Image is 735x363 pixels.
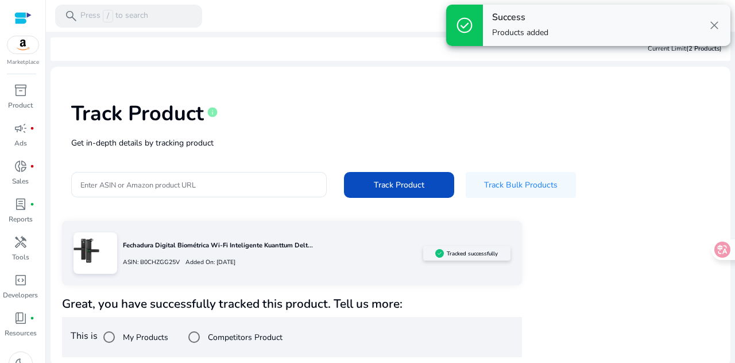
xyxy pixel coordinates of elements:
h5: Tracked successfully [447,250,498,257]
p: Added On: [DATE] [180,258,235,267]
button: Track Bulk Products [466,172,576,198]
span: fiber_manual_record [30,126,34,131]
p: Ads [14,138,27,148]
p: Developers [3,290,38,300]
span: code_blocks [14,273,28,287]
label: My Products [121,331,168,343]
span: check_circle [455,16,474,35]
h1: Track Product [71,101,204,126]
h4: Great, you have successfully tracked this product. Tell us more: [62,297,522,311]
span: fiber_manual_record [30,202,34,207]
p: Press to search [80,10,148,22]
p: Tools [12,252,29,262]
span: search [64,9,78,23]
span: Track Bulk Products [484,179,558,191]
img: 51Afykd+-fL.jpg [73,238,99,264]
p: Sales [12,176,29,186]
img: sellerapp_active [435,249,444,258]
p: Marketplace [7,58,39,67]
span: info [207,106,218,118]
p: Product [8,100,33,110]
span: campaign [14,121,28,135]
p: Get in-depth details by tracking product [71,137,710,149]
p: ASIN: B0CHZGG25V [123,258,180,267]
span: Track Product [374,179,424,191]
span: fiber_manual_record [30,164,34,169]
label: Competitors Product [206,331,283,343]
button: Track Product [344,172,454,198]
h4: Success [492,12,548,23]
span: / [103,10,113,22]
span: lab_profile [14,197,28,211]
span: inventory_2 [14,83,28,97]
img: amazon.svg [7,36,38,54]
span: donut_small [14,159,28,173]
span: book_4 [14,311,28,325]
div: This is [62,317,522,357]
p: Fechadura Digital Biométrica Wi-Fi Inteligente Kuanttum Delt... [123,241,423,251]
span: close [707,18,721,32]
p: Resources [5,328,37,338]
span: fiber_manual_record [30,316,34,320]
p: Products added [492,27,548,39]
span: handyman [14,235,28,249]
p: Reports [9,214,33,224]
